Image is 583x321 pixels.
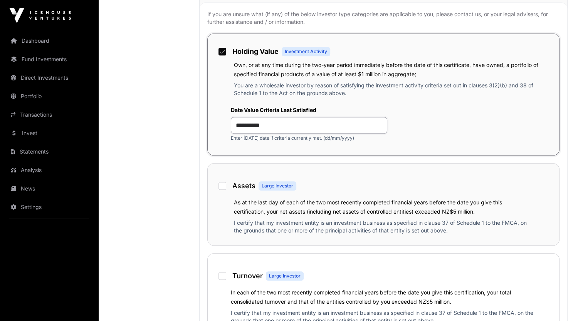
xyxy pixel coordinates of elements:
[6,69,92,86] a: Direct Investments
[232,181,255,191] h1: Assets
[544,284,583,321] iframe: Chat Widget
[6,32,92,49] a: Dashboard
[6,51,92,68] a: Fund Investments
[262,183,293,189] span: Large Investor
[232,271,263,281] h1: Turnover
[6,180,92,197] a: News
[6,125,92,142] a: Invest
[231,289,511,305] label: In each of the two most recently completed financial years before the date you give this certific...
[285,48,327,55] span: Investment Activity
[234,199,502,215] label: As at the last day of each of the two most recently completed financial years before the date you...
[6,162,92,179] a: Analysis
[6,199,92,216] a: Settings
[231,135,387,141] p: Enter [DATE] date if criteria currently met. (dd/mm/yyyy)
[6,143,92,160] a: Statements
[9,8,71,23] img: Icehouse Ventures Logo
[234,219,533,237] p: I certify that my investment entity is an investment business as specified in clause 37 of Schedu...
[234,82,551,100] p: You are a wholesale investor by reason of satisfying the investment activity criteria set out in ...
[231,106,387,114] label: Date Value Criteria Last Satisfied
[234,62,538,77] label: Own, or at any time during the two-year period immediately before the date of this certificate, h...
[269,273,301,279] span: Large Investor
[6,106,92,123] a: Transactions
[232,46,279,57] h1: Holding Value
[6,88,92,105] a: Portfolio
[207,10,559,26] p: If you are unsure what (if any) of the below investor type categories are applicable to you, plea...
